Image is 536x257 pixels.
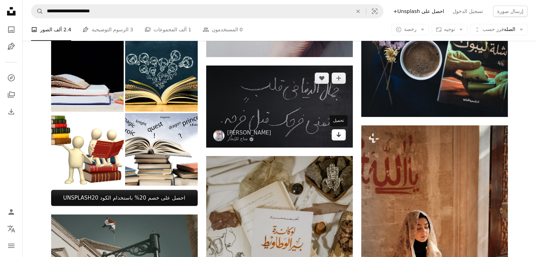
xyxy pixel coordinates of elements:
[389,6,449,17] a: احصل على Unsplash+
[4,222,18,236] button: لغة
[432,24,468,35] button: توجيه
[4,105,18,119] a: سجل التنزيل
[448,6,487,17] a: تسجيل الدخول
[366,5,383,18] button: البحث البصري
[350,5,366,18] button: واضح
[63,195,185,201] font: احصل على خصم 20% باستخدام الكود UNSPLASH20
[497,8,523,14] font: إرسال صورة
[240,27,243,32] font: 0
[125,113,198,186] img: الكلمات تقفز من الصفحة
[444,26,455,32] font: توجيه
[4,39,18,54] a: الرسوم التوضيحية
[393,8,444,14] font: احصل على Unsplash+
[203,18,243,41] a: المستخدمون 0
[125,39,198,112] img: رمز المصابيح فوق كتاب قديم على خلفية السبورة
[4,205,18,219] a: تسجيل الدخول / التسجيل
[212,27,238,32] font: المستخدمون
[332,129,346,140] a: تحميل
[227,136,248,141] font: متاح للإيجار
[4,4,18,20] a: الصفحة الرئيسية — Unsplash
[482,26,504,32] font: فرز حسب
[493,6,528,17] button: إرسال صورة
[206,65,353,148] img: نص
[470,24,528,35] button: فرز حسبالصلة
[4,239,18,253] button: قائمة طعام
[227,129,271,136] a: [PERSON_NAME]
[504,26,515,32] font: الصلة
[404,26,416,32] font: رخصة
[4,23,18,37] a: الصور
[51,113,124,186] img: الدمى مع الكتب
[206,244,353,251] a: طاولة عليها الكثير من أنواع العناصر المختلفة
[361,52,508,59] a: كوب من القهوة بجانب كتاب
[315,73,329,84] button: يحب
[392,24,429,35] button: رخصة
[4,88,18,102] a: المجموعات
[333,118,344,123] font: تحميل
[452,8,483,14] font: تسجيل الدخول
[51,39,124,112] img: مسودة وكتب وطباشير على خلفية السبورة
[227,136,271,142] a: متاح للإيجار
[82,18,133,41] a: الرسوم التوضيحية 3
[206,103,353,109] a: نص
[332,73,346,84] button: إضافة إلى المجموعة
[179,27,191,32] font: 1 ألف
[31,5,43,18] button: البحث في Unsplash
[154,27,177,32] font: المجموعات
[51,190,198,206] a: احصل على خصم 20% باستخدام الكود UNSPLASH20
[92,27,128,32] font: الرسوم التوضيحية
[227,130,271,136] font: [PERSON_NAME]
[130,27,133,32] font: 3
[31,4,383,18] form: البحث عن الصور المرئية في جميع أنحاء الموقع
[361,232,508,238] a: امرأة تجلس على مقعد تقرأ كتابًا
[213,130,224,141] img: انتقل إلى الملف الشخصي لـ Foad Roshan
[144,18,191,41] a: المجموعات 1 ألف
[4,71,18,85] a: يستكشف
